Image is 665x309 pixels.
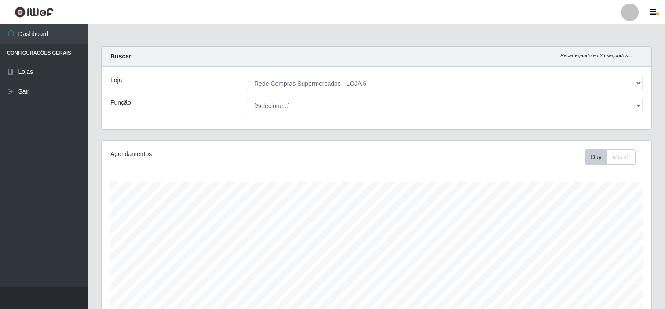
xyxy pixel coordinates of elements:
div: First group [585,149,636,165]
img: CoreUI Logo [15,7,54,18]
strong: Buscar [110,53,131,60]
button: Day [585,149,607,165]
i: Recarregando em 28 segundos... [560,53,632,58]
label: Função [110,98,131,107]
label: Loja [110,76,122,85]
div: Agendamentos [110,149,325,159]
div: Toolbar with button groups [585,149,643,165]
button: Month [607,149,636,165]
